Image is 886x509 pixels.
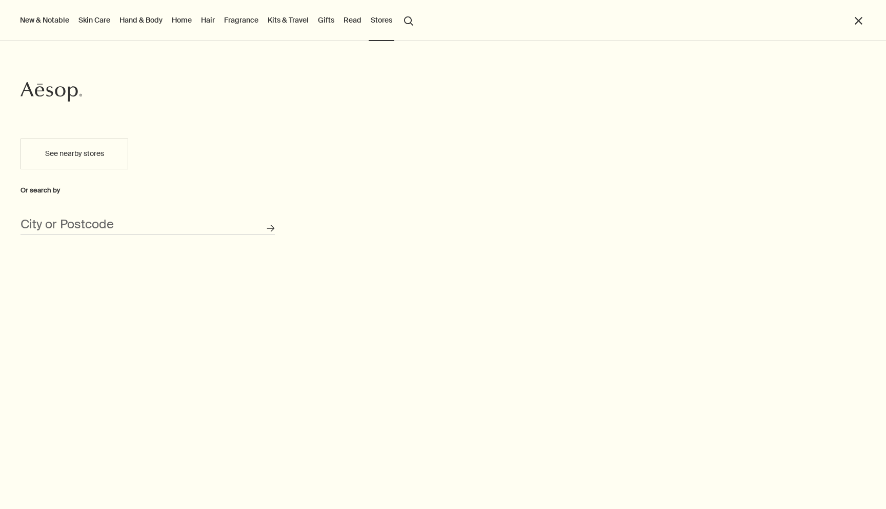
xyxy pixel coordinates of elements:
a: Kits & Travel [266,13,311,27]
a: Read [341,13,364,27]
a: Hair [199,13,217,27]
a: Fragrance [222,13,260,27]
a: Hand & Body [117,13,165,27]
a: Gifts [316,13,336,27]
button: Open search [399,10,418,30]
a: Home [170,13,194,27]
button: Stores [369,13,394,27]
div: Or search by [21,185,275,196]
a: Skin Care [76,13,112,27]
button: New & Notable [18,13,71,27]
svg: Aesop [21,82,82,102]
a: Aesop [21,82,82,105]
button: See nearby stores [21,139,128,169]
button: Close the Menu [853,15,864,27]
